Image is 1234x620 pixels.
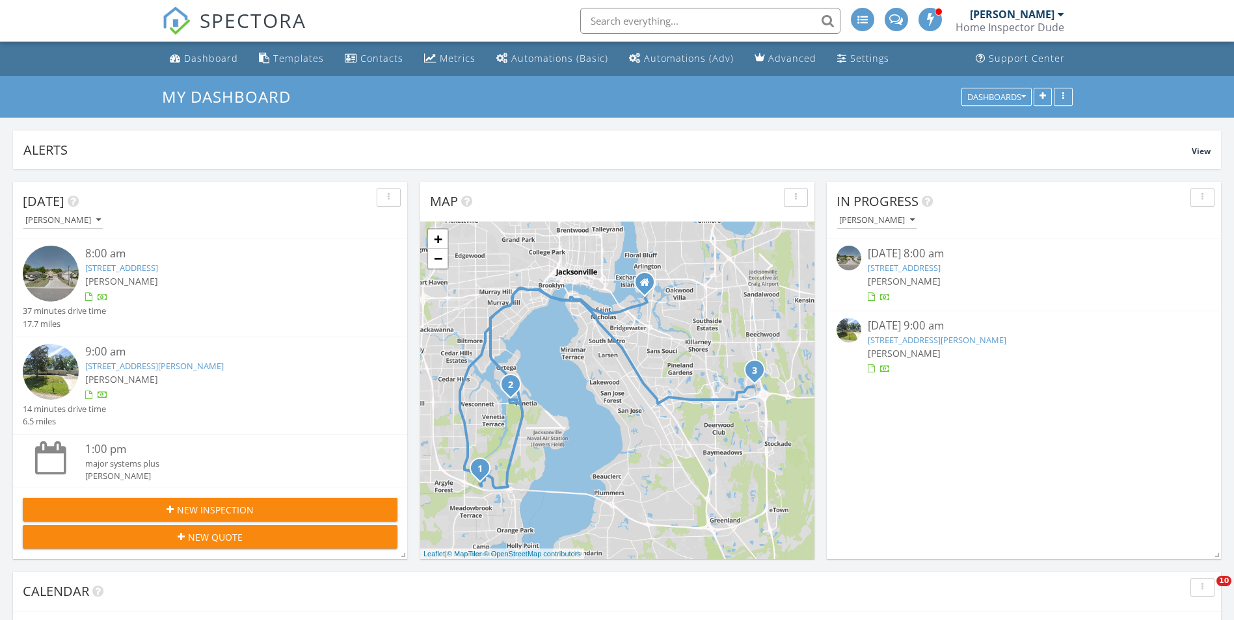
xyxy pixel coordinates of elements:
[971,47,1070,71] a: Support Center
[428,229,448,249] a: Zoom in
[254,47,329,71] a: Templates
[85,373,158,385] span: [PERSON_NAME]
[85,441,366,458] div: 1:00 pm
[484,550,581,558] a: © OpenStreetMap contributors
[200,6,306,34] span: SPECTORA
[184,52,238,64] div: Dashboard
[23,403,106,415] div: 14 minutes drive time
[85,262,158,274] a: [STREET_ADDRESS]
[23,582,89,600] span: Calendar
[162,18,306,45] a: SPECTORA
[868,347,941,359] span: [PERSON_NAME]
[162,6,191,35] img: The Best Home Inspection Software - Spectora
[868,262,941,274] a: [STREET_ADDRESS]
[162,86,302,107] a: My Dashboard
[85,470,366,482] div: [PERSON_NAME]
[23,525,397,549] button: New Quote
[85,458,366,470] div: major systems plus
[1216,576,1231,586] span: 10
[644,52,734,64] div: Automations (Adv)
[85,344,366,360] div: 9:00 am
[360,52,403,64] div: Contacts
[1192,146,1211,157] span: View
[832,47,894,71] a: Settings
[23,141,1192,159] div: Alerts
[967,92,1026,101] div: Dashboards
[177,503,254,517] span: New Inspection
[23,318,106,330] div: 17.7 miles
[956,21,1064,34] div: Home Inspector Dude
[868,246,1180,262] div: [DATE] 8:00 am
[837,246,861,270] img: streetview
[839,216,915,225] div: [PERSON_NAME]
[868,275,941,287] span: [PERSON_NAME]
[340,47,409,71] a: Contacts
[989,52,1065,64] div: Support Center
[23,498,397,521] button: New Inspection
[23,344,397,428] a: 9:00 am [STREET_ADDRESS][PERSON_NAME] [PERSON_NAME] 14 minutes drive time 6.5 miles
[273,52,324,64] div: Templates
[837,318,1211,376] a: [DATE] 9:00 am [STREET_ADDRESS][PERSON_NAME] [PERSON_NAME]
[428,249,448,268] a: Zoom out
[477,465,483,474] i: 1
[768,52,816,64] div: Advanced
[447,550,482,558] a: © MapTiler
[480,468,488,476] div: 8358 Oak Crossing Dr W, Jacksonville, FL 32244
[23,246,79,302] img: streetview
[420,549,584,560] div: |
[491,47,613,71] a: Automations (Basic)
[419,47,481,71] a: Metrics
[868,334,1006,346] a: [STREET_ADDRESS][PERSON_NAME]
[837,212,917,229] button: [PERSON_NAME]
[850,52,889,64] div: Settings
[868,318,1180,334] div: [DATE] 9:00 am
[755,370,762,378] div: 10435 Mid Town Pkwy 404, Jacksonville, FL 32246
[188,530,243,544] span: New Quote
[430,192,458,210] span: Map
[837,318,861,342] img: streetview
[23,212,103,229] button: [PERSON_NAME]
[511,52,608,64] div: Automations (Basic)
[85,360,224,372] a: [STREET_ADDRESS][PERSON_NAME]
[423,550,445,558] a: Leaflet
[645,282,652,290] div: 1134 River Bank Court, Jacksonville FL 32207
[1190,576,1221,607] iframe: Intercom live chat
[961,88,1032,106] button: Dashboards
[23,246,397,330] a: 8:00 am [STREET_ADDRESS] [PERSON_NAME] 37 minutes drive time 17.7 miles
[837,192,919,210] span: In Progress
[23,344,79,400] img: streetview
[749,47,822,71] a: Advanced
[23,192,64,210] span: [DATE]
[508,381,513,390] i: 2
[25,216,101,225] div: [PERSON_NAME]
[580,8,840,34] input: Search everything...
[970,8,1054,21] div: [PERSON_NAME]
[837,246,1211,304] a: [DATE] 8:00 am [STREET_ADDRESS] [PERSON_NAME]
[440,52,476,64] div: Metrics
[85,246,366,262] div: 8:00 am
[624,47,739,71] a: Automations (Advanced)
[165,47,243,71] a: Dashboard
[85,275,158,287] span: [PERSON_NAME]
[23,305,106,317] div: 37 minutes drive time
[23,415,106,428] div: 6.5 miles
[511,384,518,392] div: 4774 Cates Ave, Jacksonville, FL 32210
[752,367,757,376] i: 3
